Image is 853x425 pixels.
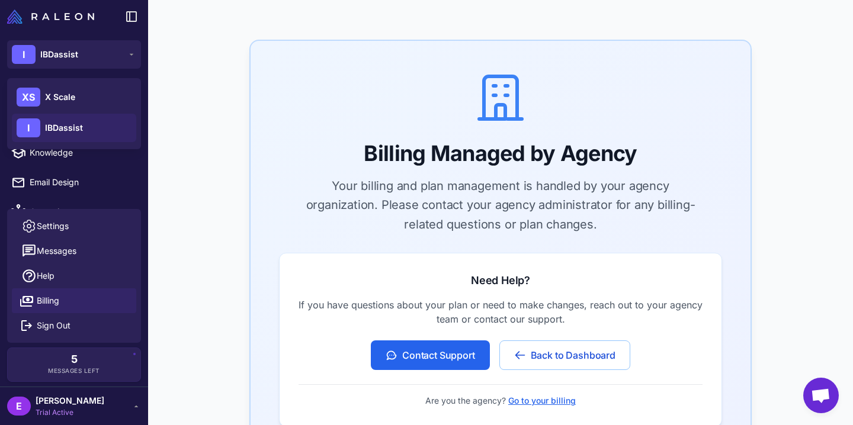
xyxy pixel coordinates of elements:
span: Knowledge [30,146,134,159]
span: [PERSON_NAME] [36,394,104,407]
span: IBDassist [40,48,78,61]
p: If you have questions about your plan or need to make changes, reach out to your agency team or c... [299,298,703,326]
button: Messages [12,239,136,263]
a: Email Design [5,170,143,195]
div: E [7,397,31,416]
a: Raleon Logo [7,9,99,24]
span: Sign Out [37,319,70,332]
button: Go to your billing [508,394,576,407]
h3: Need Help? [299,272,703,288]
span: X Scale [45,91,75,104]
button: Contact Support [371,340,490,370]
a: Knowledge [5,140,143,165]
span: IBDassist [45,121,83,134]
span: Trial Active [36,407,104,418]
span: Messages [37,244,76,257]
span: Email Design [30,176,134,189]
span: Help [37,269,54,282]
div: XS [17,88,40,107]
a: Campaigns [5,199,143,224]
span: Campaigns [30,205,134,218]
p: Your billing and plan management is handled by your agency organization. Please contact your agen... [302,176,700,234]
a: Help [12,263,136,288]
p: Are you the agency? [299,394,703,407]
h2: Billing Managed by Agency [279,140,722,167]
img: Raleon Logo [7,9,94,24]
span: Messages Left [48,366,100,375]
div: I [17,118,40,137]
button: IIBDassist [7,40,141,69]
span: Settings [37,220,69,233]
div: Open chat [803,378,839,413]
button: Sign Out [12,313,136,338]
button: Back to Dashboard [499,340,630,370]
div: I [12,45,36,64]
span: Billing [37,294,59,307]
a: Chats [5,111,143,136]
span: 5 [71,354,78,365]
